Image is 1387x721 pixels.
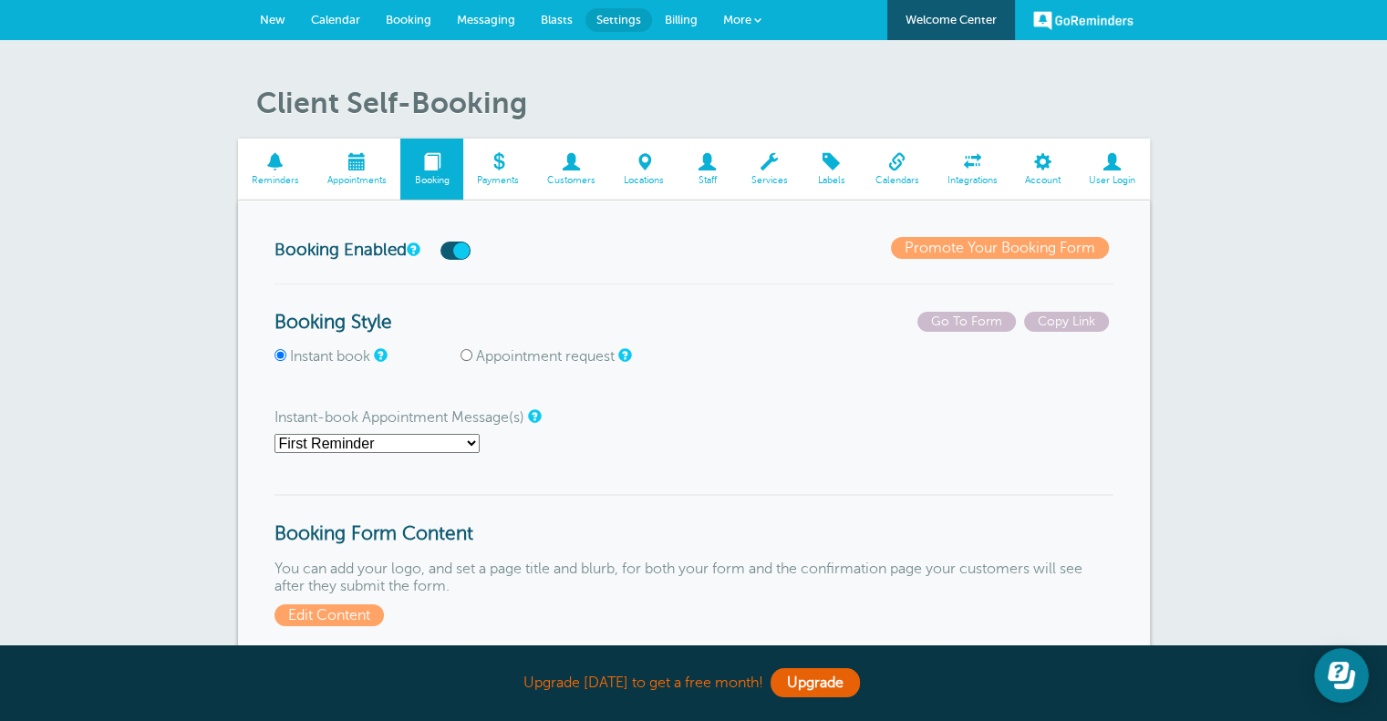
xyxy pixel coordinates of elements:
[1024,314,1113,328] a: Copy Link
[274,607,388,623] a: Edit Content
[933,139,1011,200] a: Integrations
[746,175,792,186] span: Services
[665,13,698,26] span: Billing
[260,13,285,26] span: New
[737,139,802,200] a: Services
[1314,648,1369,703] iframe: Resource center
[247,175,305,186] span: Reminders
[678,139,737,200] a: Staff
[802,139,861,200] a: Labels
[811,175,852,186] span: Labels
[1024,312,1109,332] span: Copy Link
[771,668,860,697] a: Upgrade
[1020,175,1066,186] span: Account
[274,409,524,426] label: Instant-book Appointment Message(s)
[472,175,524,186] span: Payments
[1084,175,1141,186] span: User Login
[274,312,1113,335] h3: Booking Style
[463,139,533,200] a: Payments
[238,139,314,200] a: Reminders
[386,13,431,26] span: Booking
[541,13,573,26] span: Blasts
[723,13,751,26] span: More
[290,348,370,365] label: Instant book
[1011,139,1075,200] a: Account
[870,175,924,186] span: Calendars
[476,348,615,365] label: Appointment request
[917,312,1016,332] span: Go To Form
[533,139,610,200] a: Customers
[274,237,548,260] h3: Booking Enabled
[917,314,1024,328] a: Go To Form
[891,237,1109,259] a: Promote Your Booking Form
[274,604,384,626] span: Edit Content
[585,8,652,32] a: Settings
[1075,139,1150,200] a: User Login
[313,139,400,200] a: Appointments
[274,494,1113,546] h3: Booking Form Content
[942,175,1002,186] span: Integrations
[528,410,539,422] a: The reminder message template or message sequence to use for appointments created by your custome...
[687,175,728,186] span: Staff
[409,175,454,186] span: Booking
[256,86,1150,120] h1: Client Self-Booking
[543,175,601,186] span: Customers
[618,349,629,361] a: Customers <i>request</i> appointments, giving up to three preferred times. You have to approve re...
[457,13,515,26] span: Messaging
[610,139,678,200] a: Locations
[407,243,418,255] a: This switch turns your online booking form on or off.
[619,175,669,186] span: Locations
[861,139,933,200] a: Calendars
[238,664,1150,703] div: Upgrade [DATE] to get a free month!
[596,13,641,26] span: Settings
[274,561,1113,626] p: You can add your logo, and set a page title and blurb, for both your form and the confirmation pa...
[322,175,391,186] span: Appointments
[311,13,360,26] span: Calendar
